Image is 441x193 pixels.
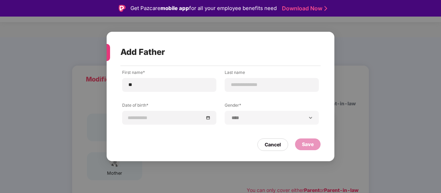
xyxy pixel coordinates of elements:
strong: mobile app [160,5,189,11]
label: Gender* [225,102,319,111]
a: Download Now [282,5,325,12]
div: Get Pazcare for all your employee benefits need [130,4,277,12]
label: First name* [122,69,216,78]
div: Add Father [120,39,304,66]
div: Save [302,141,314,148]
label: Date of birth* [122,102,216,111]
div: Cancel [265,141,281,148]
img: Logo [119,5,126,12]
label: Last name [225,69,319,78]
img: Stroke [324,5,327,12]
